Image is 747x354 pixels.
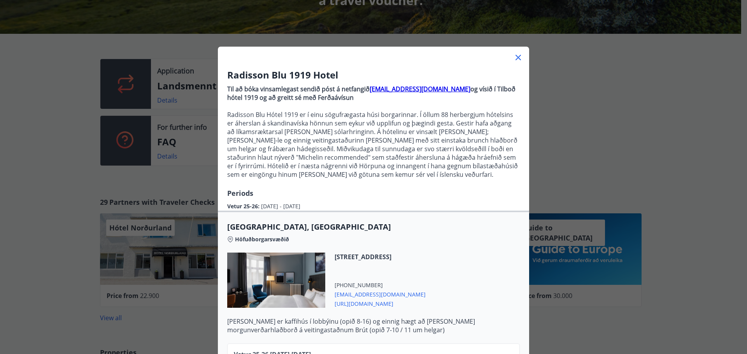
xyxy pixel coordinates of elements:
[227,85,516,102] strong: og vísið í Tilboð hótel 1919 og að greitt sé með Ferðaávísun
[335,289,426,298] span: [EMAIL_ADDRESS][DOMAIN_NAME]
[227,85,370,93] strong: Til að bóka vinsamlegast sendið póst á netfangið
[227,221,520,232] span: [GEOGRAPHIC_DATA], [GEOGRAPHIC_DATA]
[235,235,289,243] span: Höfuðborgarsvæðið
[335,298,426,308] span: [URL][DOMAIN_NAME]
[227,317,520,334] p: [PERSON_NAME] er kaffihús í lobbýinu (opið 8-16) og einnig hægt að [PERSON_NAME] morgunverðarhlað...
[227,110,520,179] p: Radisson Blu Hótel 1919 er í einu sögufrægasta húsi borgarinnar. Í öllum 88 herbergjum hótelsins ...
[227,202,261,210] span: Vetur 25-26 :
[335,253,426,261] span: [STREET_ADDRESS]
[370,85,470,93] a: [EMAIL_ADDRESS][DOMAIN_NAME]
[227,188,253,198] span: Periods
[261,202,300,210] span: [DATE] - [DATE]
[335,281,426,289] span: [PHONE_NUMBER]
[227,68,520,82] h3: Radisson Blu 1919 Hotel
